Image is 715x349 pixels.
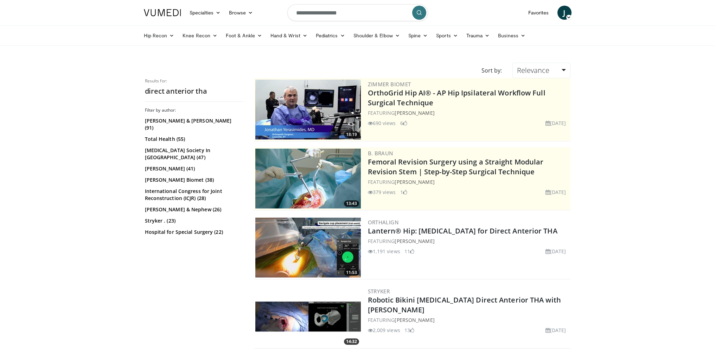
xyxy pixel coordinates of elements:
[368,237,569,245] div: FEATURING
[255,218,361,278] a: 11:53
[312,29,349,43] a: Pediatrics
[368,109,569,117] div: FEATURING
[145,87,243,96] h2: direct anterior tha
[545,119,566,127] li: [DATE]
[368,188,396,196] li: 379 views
[368,295,561,314] a: Robotic Bikini [MEDICAL_DATA] Direct Anterior THA with [PERSON_NAME]
[225,6,257,20] a: Browse
[368,157,544,176] a: Femoral Revision Surgery using a Straight Modular Revision Stem | Step-by-Step Surgical Technique
[255,218,361,278] img: f286d47b-e4bb-4240-994b-102a8712b206.300x170_q85_crop-smart_upscale.jpg
[287,4,428,21] input: Search topics, interventions
[557,6,572,20] a: J
[404,326,414,334] li: 13
[368,81,411,88] a: Zimmer Biomet
[368,219,399,226] a: OrthAlign
[344,131,359,138] span: 18:19
[185,6,225,20] a: Specialties
[344,200,359,207] span: 13:43
[255,80,361,139] a: 18:19
[349,29,404,43] a: Shoulder & Elbow
[368,88,545,107] a: OrthoGrid Hip AI® - AP Hip Ipsilateral Workflow Full Surgical Technique
[145,188,242,202] a: International Congress for Joint Reconstruction (ICJR) (28)
[404,29,432,43] a: Spine
[517,66,549,75] span: Relevance
[368,288,390,295] a: Stryker
[255,287,361,347] a: 14:32
[395,110,434,116] a: [PERSON_NAME]
[266,29,312,43] a: Hand & Wrist
[145,206,242,213] a: [PERSON_NAME] & Nephew (26)
[145,107,243,113] h3: Filter by author:
[145,176,242,183] a: [PERSON_NAME] Biomet (38)
[400,188,407,196] li: 1
[395,238,434,244] a: [PERSON_NAME]
[432,29,462,43] a: Sports
[255,287,361,347] img: 5b4548d7-4744-446d-8b11-0b10f47e7853.300x170_q85_crop-smart_upscale.jpg
[545,248,566,255] li: [DATE]
[145,165,242,172] a: [PERSON_NAME] (41)
[368,226,557,236] a: Lantern® Hip: [MEDICAL_DATA] for Direct Anterior THA
[178,29,222,43] a: Knee Recon
[368,326,400,334] li: 2,009 views
[344,338,359,345] span: 14:32
[494,29,530,43] a: Business
[512,63,570,78] a: Relevance
[545,326,566,334] li: [DATE]
[368,178,569,186] div: FEATURING
[255,149,361,208] a: 13:43
[145,229,242,236] a: Hospital for Special Surgery (22)
[368,248,400,255] li: 1,191 views
[462,29,494,43] a: Trauma
[145,78,243,84] p: Results for:
[368,119,396,127] li: 690 views
[545,188,566,196] li: [DATE]
[404,248,414,255] li: 11
[368,150,394,157] a: B. Braun
[145,117,242,131] a: [PERSON_NAME] & [PERSON_NAME] (91)
[255,80,361,139] img: 503c3a3d-ad76-4115-a5ba-16c0230cde33.300x170_q85_crop-smart_upscale.jpg
[368,316,569,324] div: FEATURING
[344,269,359,276] span: 11:53
[476,63,507,78] div: Sort by:
[255,149,361,208] img: 4275ad52-8fa6-4779-9598-00e5d5b95857.300x170_q85_crop-smart_upscale.jpg
[140,29,179,43] a: Hip Recon
[145,217,242,224] a: Stryker . (23)
[524,6,553,20] a: Favorites
[400,119,407,127] li: 6
[395,317,434,323] a: [PERSON_NAME]
[145,136,242,143] a: Total Health (55)
[395,179,434,185] a: [PERSON_NAME]
[144,9,181,16] img: VuMedi Logo
[145,147,242,161] a: [MEDICAL_DATA] Society In [GEOGRAPHIC_DATA] (47)
[222,29,266,43] a: Foot & Ankle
